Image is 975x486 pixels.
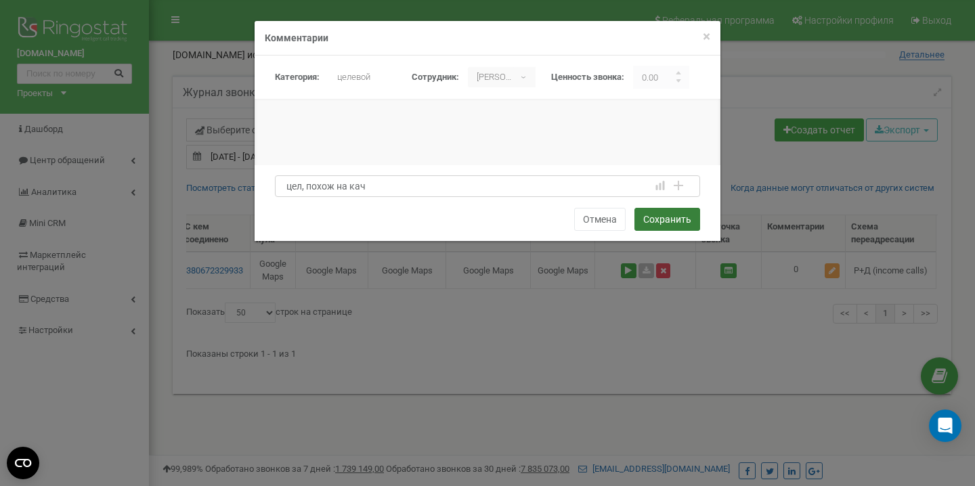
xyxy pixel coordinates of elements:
[7,447,39,479] button: Open CMP widget
[515,67,536,87] b: ▾
[634,208,700,231] button: Сохранить
[551,71,624,84] label: Ценность звонка:
[265,31,710,45] h4: Комментарии
[328,67,376,87] p: целевой
[468,67,515,87] p: [PERSON_NAME]
[275,71,320,84] label: Категория:
[703,28,710,45] span: ×
[929,410,961,442] div: Open Intercom Messenger
[412,71,459,84] label: Сотрудник:
[574,208,626,231] button: Отмена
